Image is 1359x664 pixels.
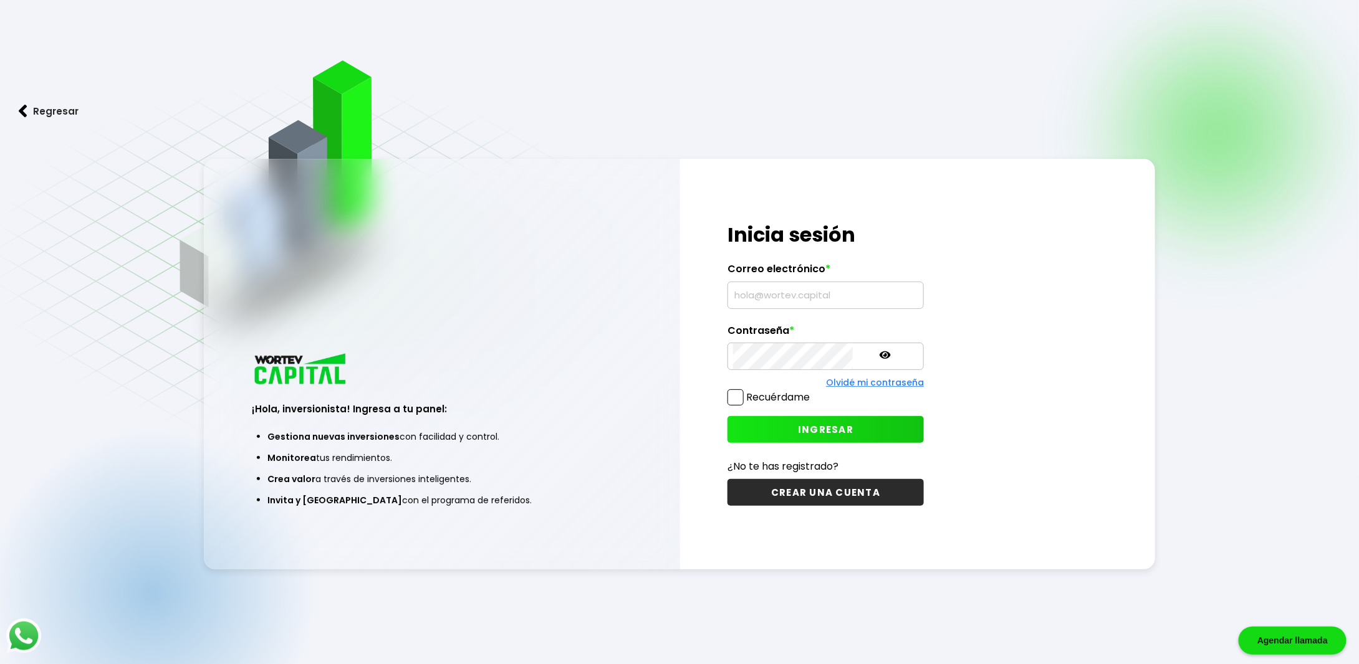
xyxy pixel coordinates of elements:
[1239,627,1347,655] div: Agendar llamada
[6,619,41,653] img: logos_whatsapp-icon.242b2217.svg
[267,468,617,490] li: a través de inversiones inteligentes.
[728,220,924,250] h1: Inicia sesión
[267,473,315,485] span: Crea valor
[267,452,316,464] span: Monitorea
[728,458,924,506] a: ¿No te has registrado?CREAR UNA CUENTA
[19,105,27,118] img: flecha izquierda
[746,390,810,404] label: Recuérdame
[728,325,924,343] label: Contraseña
[728,479,924,506] button: CREAR UNA CUENTA
[267,490,617,511] li: con el programa de referidos.
[267,430,400,443] span: Gestiona nuevas inversiones
[826,376,924,389] a: Olvidé mi contraseña
[728,458,924,474] p: ¿No te has registrado?
[733,282,918,308] input: hola@wortev.capital
[728,416,924,443] button: INGRESAR
[728,263,924,282] label: Correo electrónico
[267,447,617,468] li: tus rendimientos.
[267,426,617,447] li: con facilidad y control.
[798,423,853,436] span: INGRESAR
[252,352,350,389] img: logo_wortev_capital
[252,402,632,416] h3: ¡Hola, inversionista! Ingresa a tu panel:
[267,494,402,506] span: Invita y [GEOGRAPHIC_DATA]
